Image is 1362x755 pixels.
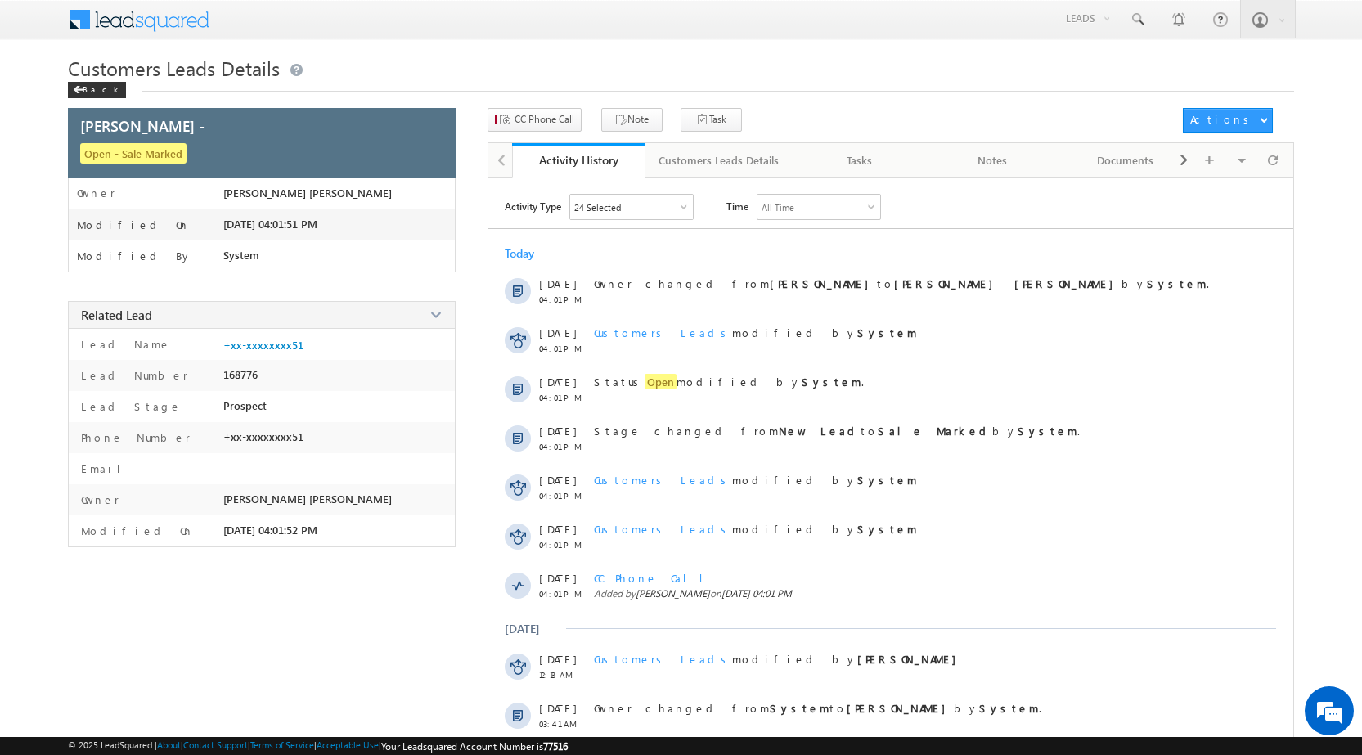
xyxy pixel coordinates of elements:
[317,739,379,750] a: Acceptable Use
[515,112,574,127] span: CC Phone Call
[539,276,576,290] span: [DATE]
[802,375,861,389] strong: System
[539,393,588,402] span: 04:01 PM
[574,202,621,213] div: 24 Selected
[594,424,1080,438] span: Stage changed from to by .
[539,701,576,715] span: [DATE]
[770,276,877,290] strong: [PERSON_NAME]
[539,326,576,339] span: [DATE]
[659,151,779,170] div: Customers Leads Details
[223,368,258,381] span: 168776
[77,492,119,506] label: Owner
[1190,112,1255,127] div: Actions
[77,249,192,263] label: Modified By
[539,589,588,599] span: 04:01 PM
[1183,108,1273,133] button: Actions
[539,344,588,353] span: 04:01 PM
[645,374,677,389] span: Open
[223,339,303,352] a: +xx-xxxxxxxx51
[779,424,861,438] strong: New Lead
[539,652,576,666] span: [DATE]
[721,587,792,600] span: [DATE] 04:01 PM
[807,151,912,170] div: Tasks
[80,115,205,136] span: [PERSON_NAME] -
[1059,143,1193,178] a: Documents
[539,294,588,304] span: 04:01 PM
[77,430,191,444] label: Phone Number
[539,719,588,729] span: 03:41 AM
[223,492,392,506] span: [PERSON_NAME] [PERSON_NAME]
[570,195,693,219] div: Owner Changed,Status Changed,Stage Changed,Source Changed,Notes & 19 more..
[77,337,171,351] label: Lead Name
[793,143,927,178] a: Tasks
[223,430,303,443] span: +xx-xxxxxxxx51
[539,670,588,680] span: 12:13 AM
[601,108,663,132] button: Note
[80,143,187,164] span: Open - Sale Marked
[594,326,732,339] span: Customers Leads
[543,740,568,753] span: 77516
[223,218,317,231] span: [DATE] 04:01:51 PM
[927,143,1060,178] a: Notes
[505,621,558,636] div: [DATE]
[1018,424,1077,438] strong: System
[857,326,917,339] strong: System
[381,740,568,753] span: Your Leadsquared Account Number is
[505,245,558,261] div: Today
[594,276,1209,290] span: Owner changed from to by .
[1147,276,1207,290] strong: System
[940,151,1045,170] div: Notes
[81,307,152,323] span: Related Lead
[681,108,742,132] button: Task
[894,276,1122,290] strong: [PERSON_NAME] [PERSON_NAME]
[223,187,392,200] span: [PERSON_NAME] [PERSON_NAME]
[594,374,864,389] span: Status modified by .
[594,571,716,585] span: CC Phone Call
[878,424,992,438] strong: Sale Marked
[505,194,561,218] span: Activity Type
[857,522,917,536] strong: System
[636,587,710,600] span: [PERSON_NAME]
[539,540,588,550] span: 04:01 PM
[539,571,576,585] span: [DATE]
[770,701,829,715] strong: System
[847,701,954,715] strong: [PERSON_NAME]
[183,739,248,750] a: Contact Support
[77,524,194,537] label: Modified On
[594,652,732,666] span: Customers Leads
[539,375,576,389] span: [DATE]
[594,652,964,666] span: modified by
[524,152,633,168] div: Activity History
[726,194,748,218] span: Time
[979,701,1039,715] strong: System
[762,202,794,213] div: All Time
[857,652,964,666] strong: [PERSON_NAME]
[594,522,732,536] span: Customers Leads
[512,143,645,178] a: Activity History
[539,473,576,487] span: [DATE]
[223,399,267,412] span: Prospect
[594,473,732,487] span: Customers Leads
[77,399,182,413] label: Lead Stage
[223,249,259,262] span: System
[539,491,588,501] span: 04:01 PM
[1072,151,1178,170] div: Documents
[539,424,576,438] span: [DATE]
[77,218,190,231] label: Modified On
[645,143,793,178] a: Customers Leads Details
[539,442,588,452] span: 04:01 PM
[594,701,1041,715] span: Owner changed from to by .
[594,326,917,339] span: modified by
[157,739,181,750] a: About
[77,368,188,382] label: Lead Number
[68,55,280,81] span: Customers Leads Details
[250,739,314,750] a: Terms of Service
[68,82,126,98] div: Back
[594,587,1225,600] span: Added by on
[488,108,582,132] button: CC Phone Call
[77,461,133,475] label: Email
[77,187,115,200] label: Owner
[68,739,568,753] span: © 2025 LeadSquared | | | | |
[594,473,917,487] span: modified by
